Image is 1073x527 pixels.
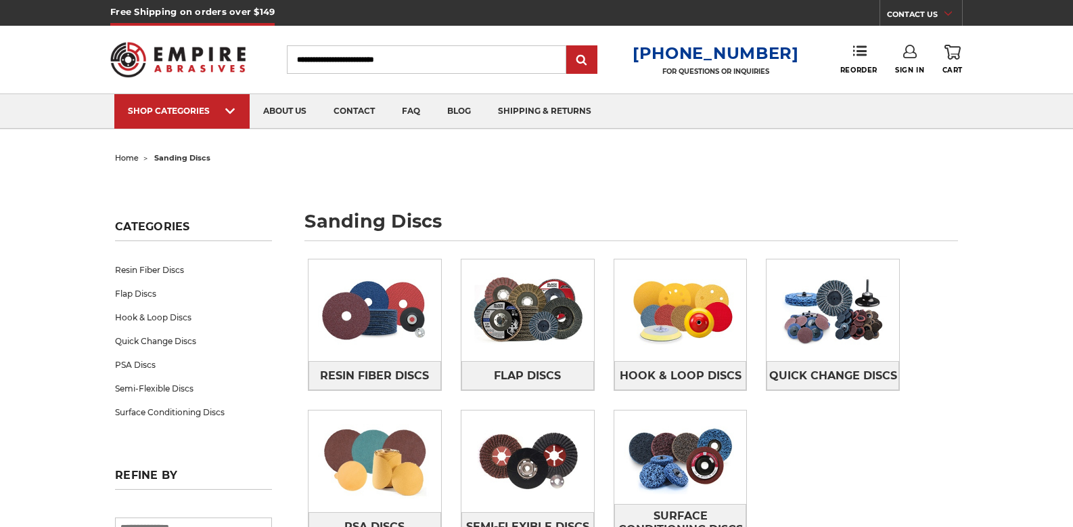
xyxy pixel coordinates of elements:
a: PSA Discs [115,353,272,377]
a: blog [434,94,484,129]
a: Hook & Loop Discs [115,305,272,329]
span: Cart [942,66,963,75]
span: Flap Discs [494,364,561,387]
span: sanding discs [154,153,210,163]
a: CONTACT US [887,7,962,26]
h5: Categories [115,220,272,241]
a: Flap Discs [115,282,272,305]
a: home [115,153,139,163]
a: faq [388,94,434,129]
input: Submit [568,47,595,74]
a: [PHONE_NUMBER] [633,43,799,63]
img: Semi-Flexible Discs [461,415,594,508]
img: Resin Fiber Discs [309,263,441,357]
a: Hook & Loop Discs [614,361,747,390]
a: Quick Change Discs [767,361,899,390]
a: Surface Conditioning Discs [115,400,272,424]
a: Reorder [840,45,877,74]
img: Surface Conditioning Discs [614,410,747,504]
div: SHOP CATEGORIES [128,106,236,116]
a: Resin Fiber Discs [309,361,441,390]
a: Semi-Flexible Discs [115,377,272,400]
img: Empire Abrasives [110,33,246,86]
span: Hook & Loop Discs [620,364,741,387]
p: FOR QUESTIONS OR INQUIRIES [633,67,799,76]
img: Quick Change Discs [767,263,899,357]
a: about us [250,94,320,129]
img: Hook & Loop Discs [614,263,747,357]
img: PSA Discs [309,415,441,508]
a: shipping & returns [484,94,605,129]
a: Resin Fiber Discs [115,258,272,282]
a: Quick Change Discs [115,329,272,353]
h1: sanding discs [304,212,958,241]
span: Reorder [840,66,877,75]
img: Flap Discs [461,263,594,357]
span: Sign In [895,66,924,75]
a: Flap Discs [461,361,594,390]
span: Quick Change Discs [769,364,897,387]
h5: Refine by [115,469,272,490]
a: contact [320,94,388,129]
span: Resin Fiber Discs [320,364,429,387]
a: Cart [942,45,963,75]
